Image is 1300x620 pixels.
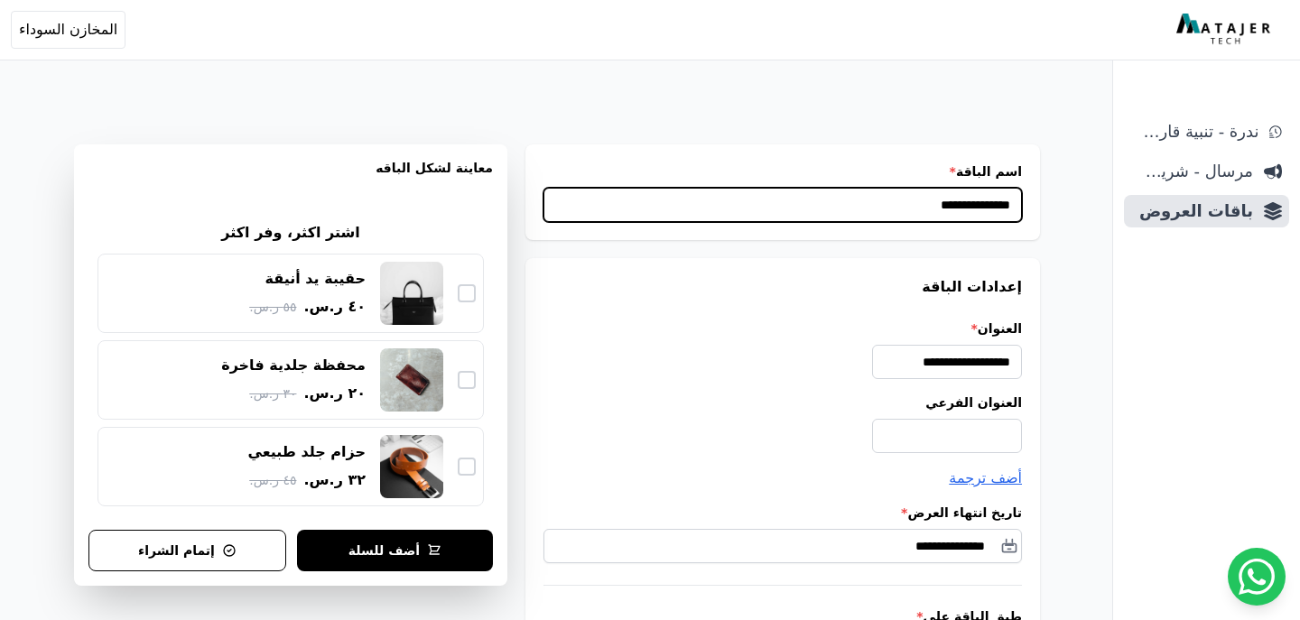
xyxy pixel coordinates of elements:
[543,276,1022,298] h3: إعدادات الباقة
[265,269,366,289] div: حقيبة يد أنيقة
[249,384,296,403] span: ٣٠ ر.س.
[11,11,125,49] button: المخازن السوداء
[1176,14,1275,46] img: MatajerTech Logo
[249,298,296,317] span: ٥٥ ر.س.
[303,296,366,318] span: ٤٠ ر.س.
[1131,159,1253,184] span: مرسال - شريط دعاية
[88,159,493,199] h3: معاينة لشكل الباقه
[949,467,1022,489] button: أضف ترجمة
[1131,119,1258,144] span: ندرة - تنبية قارب علي النفاذ
[380,435,443,498] img: حزام جلد طبيعي
[1131,199,1253,224] span: باقات العروض
[949,469,1022,486] span: أضف ترجمة
[248,442,367,462] div: حزام جلد طبيعي
[380,262,443,325] img: حقيبة يد أنيقة
[221,222,359,244] h2: اشتر اكثر، وفر اكثر
[543,319,1022,338] label: العنوان
[88,530,286,571] button: إتمام الشراء
[303,383,366,404] span: ٢٠ ر.س.
[249,471,296,490] span: ٤٥ ر.س.
[221,356,366,375] div: محفظة جلدية فاخرة
[297,530,493,571] button: أضف للسلة
[380,348,443,412] img: محفظة جلدية فاخرة
[19,19,117,41] span: المخازن السوداء
[303,469,366,491] span: ٣٢ ر.س.
[543,162,1022,180] label: اسم الباقة
[543,504,1022,522] label: تاريخ انتهاء العرض
[543,393,1022,412] label: العنوان الفرعي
